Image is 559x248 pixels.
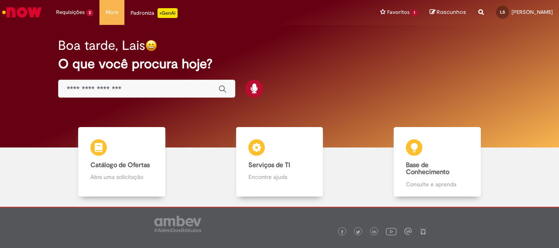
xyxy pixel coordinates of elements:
[386,226,397,237] img: logo_footer_youtube.png
[419,228,427,235] img: logo_footer_naosei.png
[406,180,468,188] p: Consulte e aprenda
[43,127,201,197] a: Catálogo de Ofertas Abra uma solicitação
[86,9,93,16] span: 2
[500,9,505,15] span: LS
[58,57,501,71] h2: O que você procura hoje?
[90,161,150,169] b: Catálogo de Ofertas
[358,127,516,197] a: Base de Conhecimento Consulte e aprenda
[411,9,417,16] span: 1
[248,173,311,181] p: Encontre ajuda
[201,127,358,197] a: Serviços de TI Encontre ajuda
[406,161,449,177] b: Base de Conhecimento
[248,161,290,169] b: Serviços de TI
[387,8,410,16] span: Favoritos
[131,8,178,18] div: Padroniza
[1,4,43,20] img: ServiceNow
[356,230,360,234] img: logo_footer_twitter.png
[340,230,344,234] img: logo_footer_facebook.png
[56,8,85,16] span: Requisições
[437,8,466,16] span: Rascunhos
[154,216,201,232] img: logo_footer_ambev_rotulo_gray.png
[372,230,376,235] img: logo_footer_linkedin.png
[58,38,145,53] h2: Boa tarde, Lais
[106,8,118,16] span: More
[90,173,153,181] p: Abra uma solicitação
[430,9,466,16] a: Rascunhos
[158,8,178,18] p: +GenAi
[145,40,157,51] img: happy-face.png
[404,228,412,235] img: logo_footer_workplace.png
[512,9,553,16] span: [PERSON_NAME]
